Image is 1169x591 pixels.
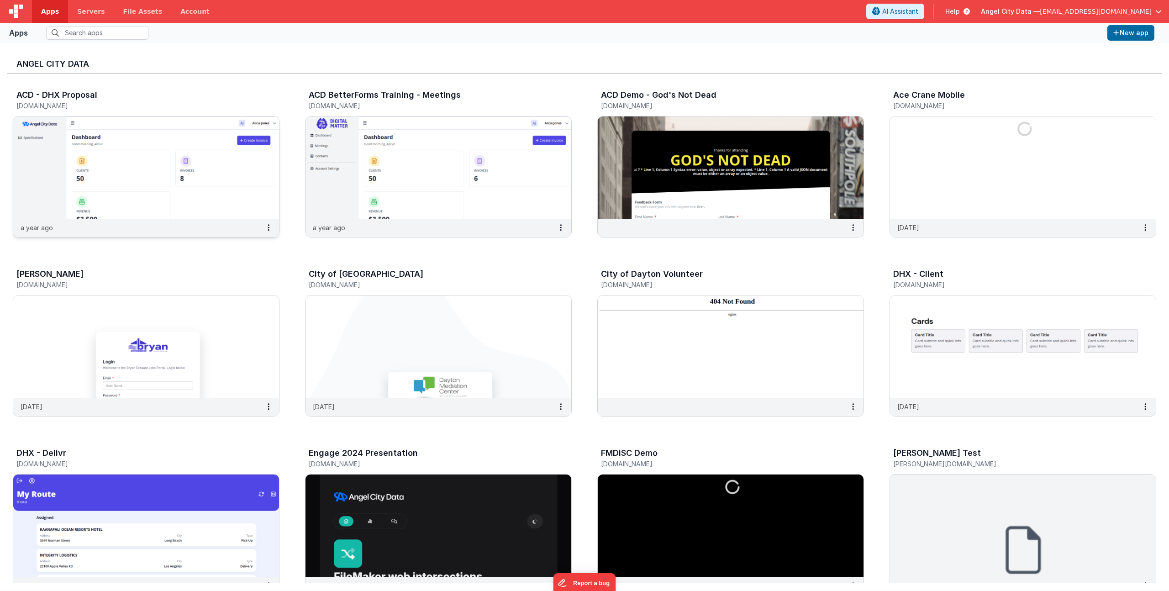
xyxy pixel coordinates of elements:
h3: City of Dayton Volunteer [601,269,703,279]
p: [DATE] [897,223,919,232]
p: a year ago [313,223,345,232]
h3: Angel City Data [16,59,1153,69]
span: Servers [77,7,105,16]
h5: [DOMAIN_NAME] [309,102,549,109]
h3: FMDiSC Demo [601,449,658,458]
span: File Assets [123,7,163,16]
p: [DATE] [21,581,42,591]
h5: [DOMAIN_NAME] [16,281,257,288]
h3: DHX - Delivr [16,449,66,458]
div: Apps [9,27,28,38]
h5: [DOMAIN_NAME] [16,102,257,109]
h3: ACD Demo - God's Not Dead [601,90,716,100]
h5: [DOMAIN_NAME] [309,281,549,288]
button: AI Assistant [866,4,924,19]
p: a year ago [313,581,345,591]
h5: [DOMAIN_NAME] [601,102,841,109]
h3: ACD - DHX Proposal [16,90,97,100]
p: a year ago [21,223,53,232]
h5: [DOMAIN_NAME] [893,102,1133,109]
h5: [DOMAIN_NAME] [16,460,257,467]
button: New app [1107,25,1154,41]
input: Search apps [46,26,148,40]
span: [EMAIL_ADDRESS][DOMAIN_NAME] [1040,7,1152,16]
span: Apps [41,7,59,16]
p: [DATE] [897,402,919,412]
h5: [DOMAIN_NAME] [601,281,841,288]
h3: [PERSON_NAME] [16,269,84,279]
span: AI Assistant [882,7,918,16]
h3: [PERSON_NAME] Test [893,449,981,458]
p: [DATE] [21,402,42,412]
h3: DHX - Client [893,269,943,279]
span: Help [945,7,960,16]
p: [DATE] [605,581,627,591]
button: Angel City Data — [EMAIL_ADDRESS][DOMAIN_NAME] [981,7,1162,16]
h3: City of [GEOGRAPHIC_DATA] [309,269,423,279]
h5: [DOMAIN_NAME] [601,460,841,467]
h3: Ace Crane Mobile [893,90,965,100]
h5: [DOMAIN_NAME] [893,281,1133,288]
h3: Engage 2024 Presentation [309,449,418,458]
h3: ACD BetterForms Training - Meetings [309,90,461,100]
h5: [PERSON_NAME][DOMAIN_NAME] [893,460,1133,467]
h5: [DOMAIN_NAME] [309,460,549,467]
p: [DATE] [897,581,919,591]
span: Angel City Data — [981,7,1040,16]
p: [DATE] [313,402,335,412]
